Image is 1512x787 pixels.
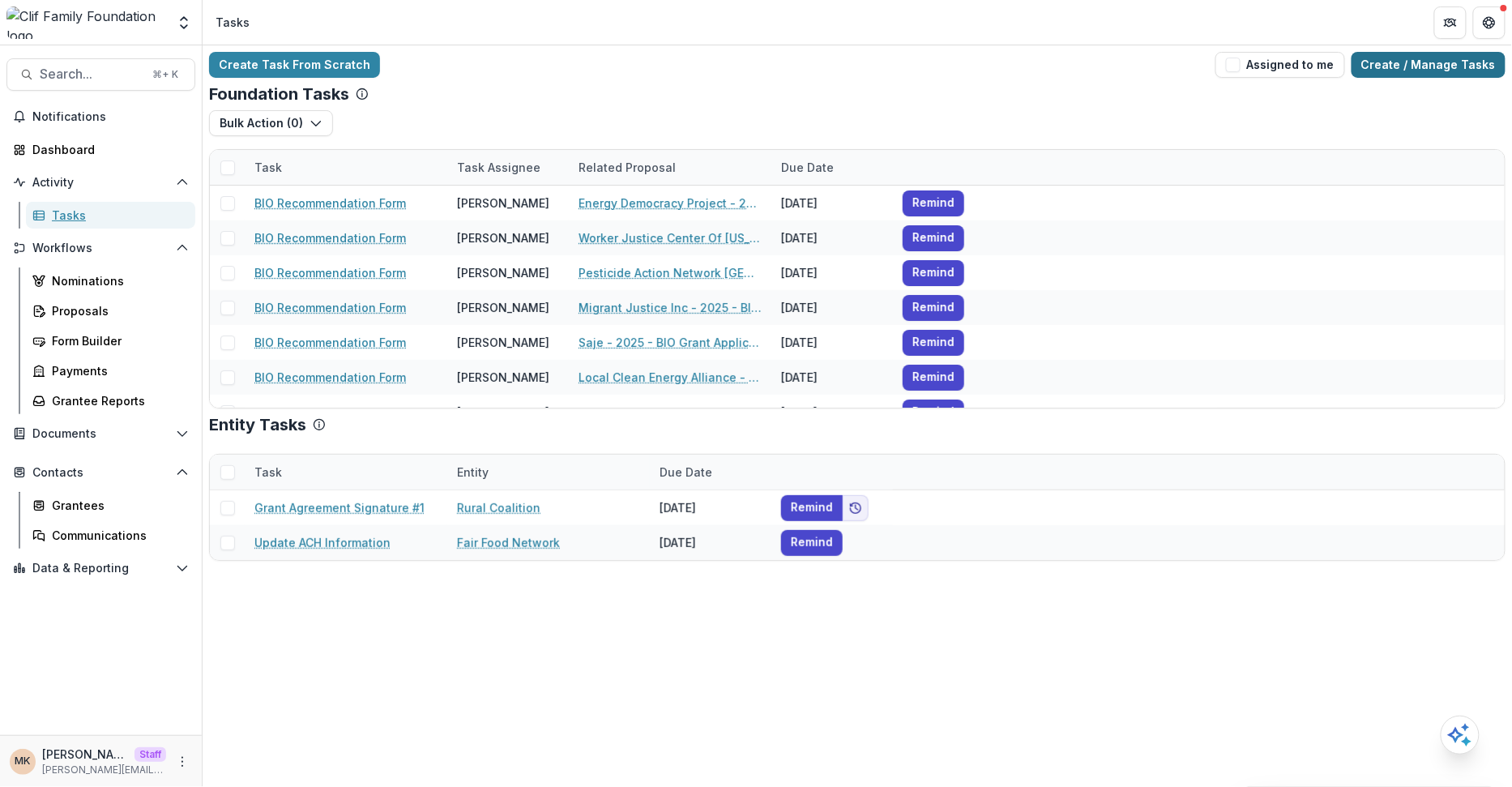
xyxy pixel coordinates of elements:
button: Open Data & Reporting [6,555,195,581]
div: Related Proposal [569,150,771,185]
p: Staff [135,747,166,762]
a: BIO Recommendation Form [254,334,406,351]
div: Entity [447,455,650,490]
div: [DATE] [771,220,893,255]
div: Task [245,150,447,185]
div: ⌘ + K [149,66,182,83]
div: Maya Kuppermann [15,756,31,767]
button: Remind [781,530,843,556]
div: Grantees [52,497,182,514]
p: Foundation Tasks [209,84,349,104]
div: Nominations [52,272,182,289]
a: Sustainable Northwest - 2025 - BIO Grant Application [579,404,762,421]
p: [PERSON_NAME][EMAIL_ADDRESS][DOMAIN_NAME] [42,763,166,777]
div: Payments [52,362,182,379]
span: Search... [40,66,143,82]
div: Due Date [650,455,771,490]
div: Grantee Reports [52,392,182,409]
p: [PERSON_NAME] [42,746,128,763]
a: Pesticide Action Network [GEOGRAPHIC_DATA] - 2025 - BIO Grant Application [579,264,762,281]
button: Open Activity [6,169,195,195]
div: Related Proposal [569,159,686,176]
div: Task Assignee [447,159,550,176]
button: Open Documents [6,421,195,447]
button: Remind [903,295,964,321]
a: Local Clean Energy Alliance - 2025 - BIO Grant Application [579,369,762,386]
div: Entity [447,464,498,481]
a: Fair Food Network [457,534,560,551]
button: Notifications [6,104,195,130]
div: Due Date [771,159,844,176]
div: [PERSON_NAME] [457,369,549,386]
button: Assigned to me [1215,52,1345,78]
a: Communications [26,522,195,549]
span: Data & Reporting [32,562,169,575]
div: Due Date [650,464,722,481]
a: Energy Democracy Project - 2025 - BIO Grant Application [579,195,762,212]
button: Open entity switcher [173,6,195,39]
a: Create / Manage Tasks [1352,52,1506,78]
div: Proposals [52,302,182,319]
button: More [173,752,192,772]
div: Task [245,159,292,176]
div: Communications [52,527,182,544]
a: Update ACH Information [254,534,391,551]
a: Grant Agreement Signature #1 [254,499,425,516]
a: BIO Recommendation Form [254,369,406,386]
div: Task Assignee [447,150,569,185]
a: Tasks [26,202,195,229]
a: Payments [26,357,195,384]
img: Clif Family Foundation logo [6,6,166,39]
span: Workflows [32,242,169,255]
button: Remind [903,225,964,251]
span: Activity [32,176,169,190]
button: Open Workflows [6,235,195,261]
div: [DATE] [771,186,893,220]
div: Task [245,464,292,481]
button: Partners [1434,6,1467,39]
a: BIO Recommendation Form [254,195,406,212]
div: Task [245,455,447,490]
button: Remind [903,330,964,356]
a: Rural Coalition [457,499,540,516]
div: [DATE] [771,360,893,395]
button: Bulk Action (0) [209,110,333,136]
div: [PERSON_NAME] [457,195,549,212]
span: Contacts [32,466,169,480]
a: Nominations [26,267,195,294]
div: [PERSON_NAME] [457,299,549,316]
a: Proposals [26,297,195,324]
button: Remind [903,260,964,286]
button: Add to friends [843,495,869,521]
div: Due Date [771,150,893,185]
a: BIO Recommendation Form [254,299,406,316]
a: BIO Recommendation Form [254,229,406,246]
div: [PERSON_NAME] [457,229,549,246]
span: Documents [32,427,169,441]
a: BIO Recommendation Form [254,404,406,421]
button: Get Help [1473,6,1506,39]
a: Create Task From Scratch [209,52,380,78]
div: [DATE] [771,325,893,360]
div: [DATE] [771,395,893,430]
button: Remind [903,400,964,426]
div: Dashboard [32,141,182,158]
a: Saje - 2025 - BIO Grant Application [579,334,762,351]
button: Remind [903,190,964,216]
p: Entity Tasks [209,415,306,434]
div: [PERSON_NAME] [457,334,549,351]
button: Open AI Assistant [1441,716,1480,755]
a: Worker Justice Center Of [US_STATE] Inc - 2025 - BIO Grant Application [579,229,762,246]
nav: breadcrumb [209,11,256,34]
div: [PERSON_NAME] [457,404,549,421]
div: Tasks [216,14,250,31]
a: BIO Recommendation Form [254,264,406,281]
button: Open Contacts [6,460,195,485]
button: Search... [6,58,195,91]
a: Form Builder [26,327,195,354]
